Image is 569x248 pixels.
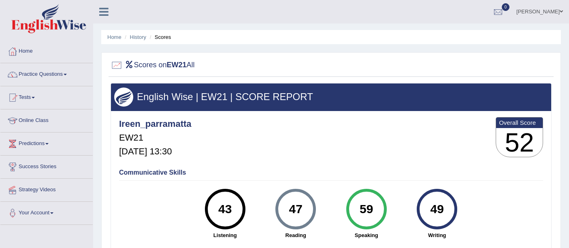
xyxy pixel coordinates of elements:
span: 0 [502,3,510,11]
a: History [130,34,146,40]
b: EW21 [167,61,187,69]
div: 47 [281,192,311,226]
h2: Scores on All [111,59,195,71]
a: Success Stories [0,156,93,176]
a: Home [107,34,121,40]
strong: Listening [194,231,257,239]
a: Strategy Videos [0,179,93,199]
div: 59 [352,192,381,226]
b: Overall Score [499,119,540,126]
li: Scores [148,33,171,41]
strong: Speaking [335,231,398,239]
strong: Reading [264,231,327,239]
div: 49 [422,192,452,226]
a: Practice Questions [0,63,93,83]
a: Home [0,40,93,60]
div: 43 [210,192,240,226]
a: Online Class [0,109,93,130]
a: Tests [0,86,93,107]
strong: Writing [406,231,469,239]
h4: Ireen_parramatta [119,119,192,129]
h3: 52 [496,128,543,157]
h5: [DATE] 13:30 [119,147,192,156]
img: wings.png [114,88,133,107]
a: Your Account [0,202,93,222]
h3: English Wise | EW21 | SCORE REPORT [114,92,548,102]
h4: Communicative Skills [119,169,543,176]
h5: EW21 [119,133,192,143]
a: Predictions [0,133,93,153]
